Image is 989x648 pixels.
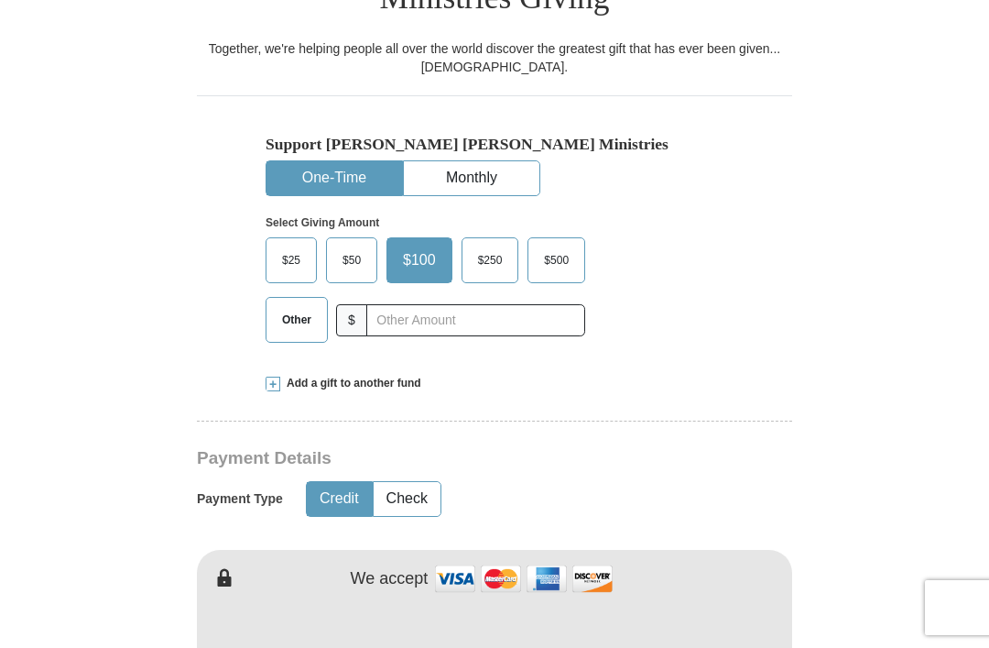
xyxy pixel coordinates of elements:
[366,304,585,336] input: Other Amount
[197,39,792,76] div: Together, we're helping people all over the world discover the greatest gift that has ever been g...
[266,216,379,229] strong: Select Giving Amount
[336,304,367,336] span: $
[273,247,310,274] span: $25
[266,161,402,195] button: One-Time
[197,491,283,507] h5: Payment Type
[469,247,512,274] span: $250
[404,161,539,195] button: Monthly
[273,306,321,334] span: Other
[432,559,615,599] img: credit cards accepted
[333,247,370,274] span: $50
[307,482,372,516] button: Credit
[394,247,445,274] span: $100
[266,135,723,154] h5: Support [PERSON_NAME] [PERSON_NAME] Ministries
[280,376,421,391] span: Add a gift to another fund
[351,569,429,589] h4: We accept
[535,247,578,274] span: $500
[197,448,664,469] h3: Payment Details
[374,482,440,516] button: Check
